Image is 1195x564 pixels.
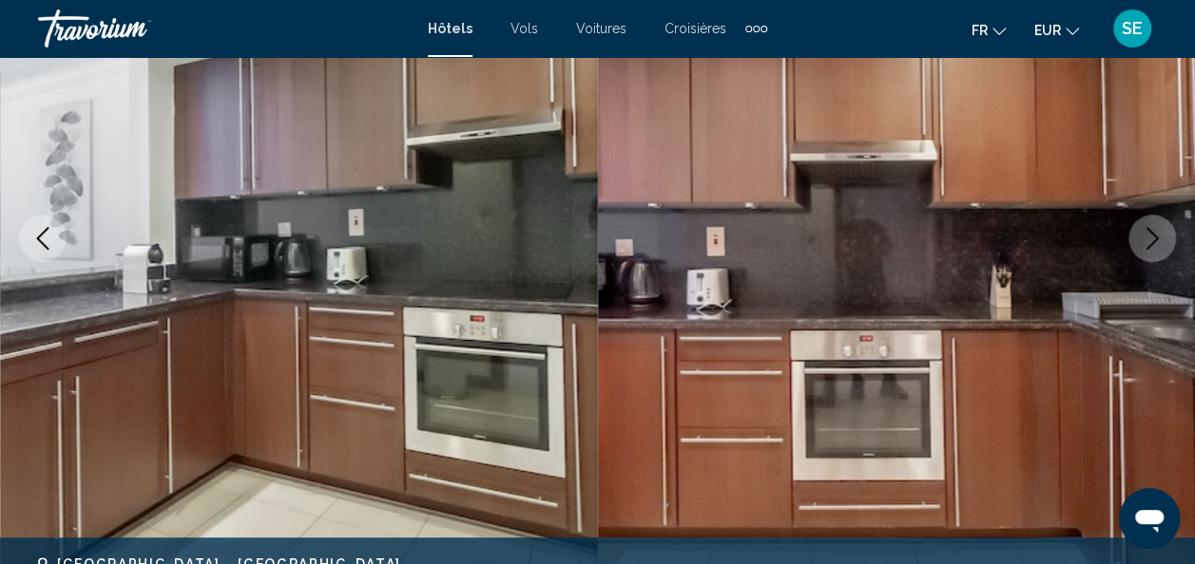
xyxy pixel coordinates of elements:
[428,21,472,36] a: Hôtels
[576,21,626,36] a: Voitures
[1108,9,1157,48] button: User Menu
[972,16,1006,44] button: Change language
[1119,488,1180,549] iframe: Bouton de lancement de la fenêtre de messagerie
[1128,215,1176,262] button: Next image
[38,9,409,47] a: Travorium
[665,21,726,36] a: Croisières
[745,13,767,44] button: Extra navigation items
[1034,16,1079,44] button: Change currency
[972,23,988,38] span: fr
[1122,19,1143,38] span: SE
[19,215,67,262] button: Previous image
[511,21,538,36] a: Vols
[1034,23,1061,38] span: EUR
